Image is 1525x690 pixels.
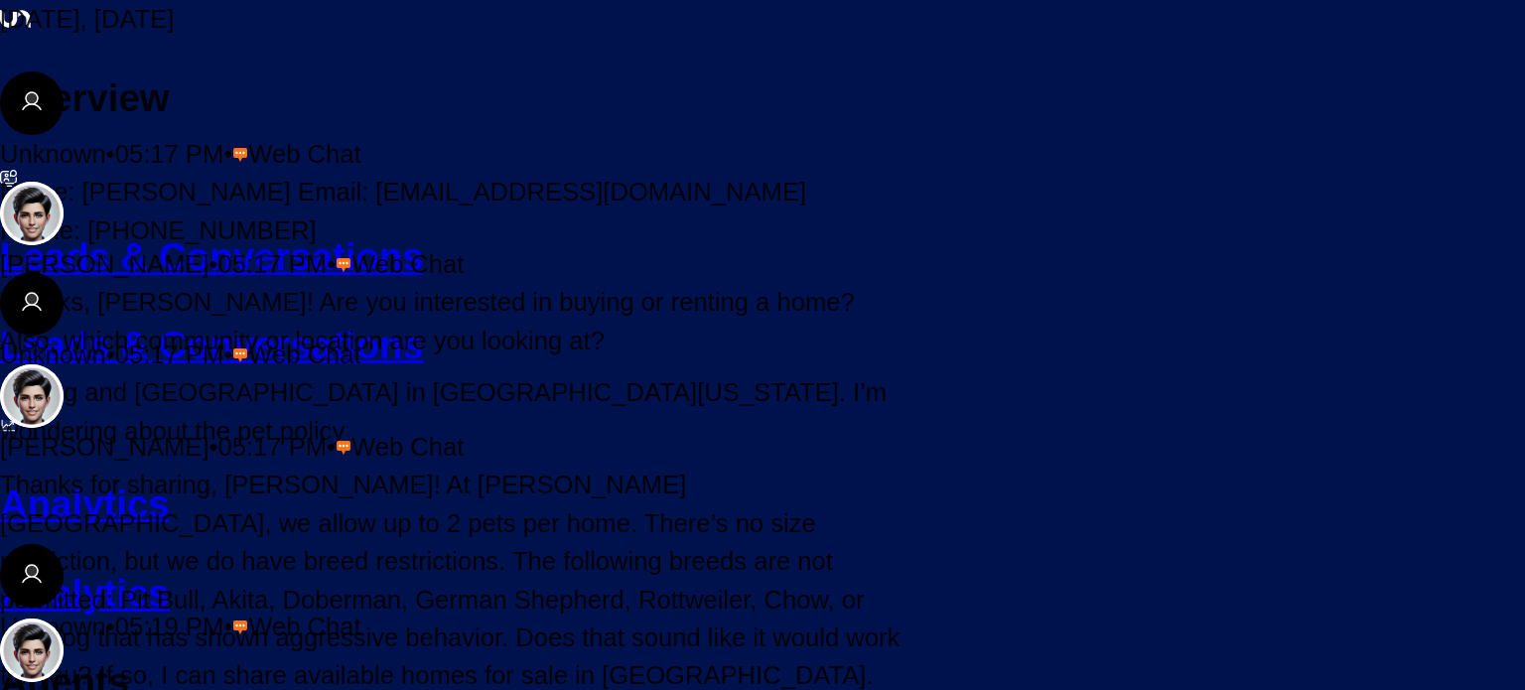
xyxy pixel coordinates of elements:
span: Web Chat [351,250,464,278]
span: Web Chat [248,140,360,168]
span: 05:17 PM [115,341,224,368]
span: • [223,613,232,640]
span: • [106,140,115,168]
span: 05:17 PM [217,250,327,278]
span: • [106,341,115,368]
span: • [106,613,115,640]
span: • [223,140,232,168]
span: 05:17 PM [217,433,327,461]
span: 05:17 PM [115,140,224,168]
span: Web Chat [351,433,464,461]
span: • [327,250,336,278]
span: • [327,433,336,461]
span: • [209,250,218,278]
span: • [209,433,218,461]
span: 05:19 PM [115,613,224,640]
span: Web Chat [248,341,360,368]
span: Web Chat [248,613,360,640]
span: • [223,341,232,368]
